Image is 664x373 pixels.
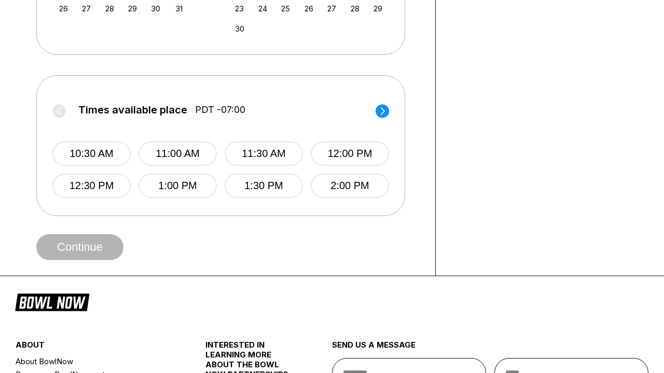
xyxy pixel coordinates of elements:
[325,2,339,16] div: Choose Thursday, November 27th, 2025
[149,2,163,16] div: Choose Thursday, October 30th, 2025
[52,174,131,198] button: 12:30 PM
[139,141,217,166] button: 11:00 AM
[225,174,303,198] button: 1:30 PM
[172,2,186,16] div: Choose Friday, October 31st, 2025
[225,141,303,166] button: 11:30 AM
[16,355,174,368] a: About BowlNow
[279,2,293,16] div: Choose Tuesday, November 25th, 2025
[311,174,389,198] button: 2:00 PM
[302,2,316,16] div: Choose Wednesday, November 26th, 2025
[16,340,174,355] div: about
[332,340,648,358] div: send us a message
[78,104,187,116] span: Times available place
[195,104,245,116] span: PDT -07:00
[57,2,71,16] div: Choose Sunday, October 26th, 2025
[139,174,217,198] button: 1:00 PM
[232,2,246,16] div: Choose Sunday, November 23rd, 2025
[348,2,362,16] div: Choose Friday, November 28th, 2025
[256,2,270,16] div: Choose Monday, November 24th, 2025
[311,141,389,166] button: 12:00 PM
[232,22,246,36] div: Choose Sunday, November 30th, 2025
[103,2,117,16] div: Choose Tuesday, October 28th, 2025
[126,2,140,16] div: Choose Wednesday, October 29th, 2025
[52,141,131,166] button: 10:30 AM
[79,2,93,16] div: Choose Monday, October 27th, 2025
[371,2,385,16] div: Choose Saturday, November 29th, 2025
